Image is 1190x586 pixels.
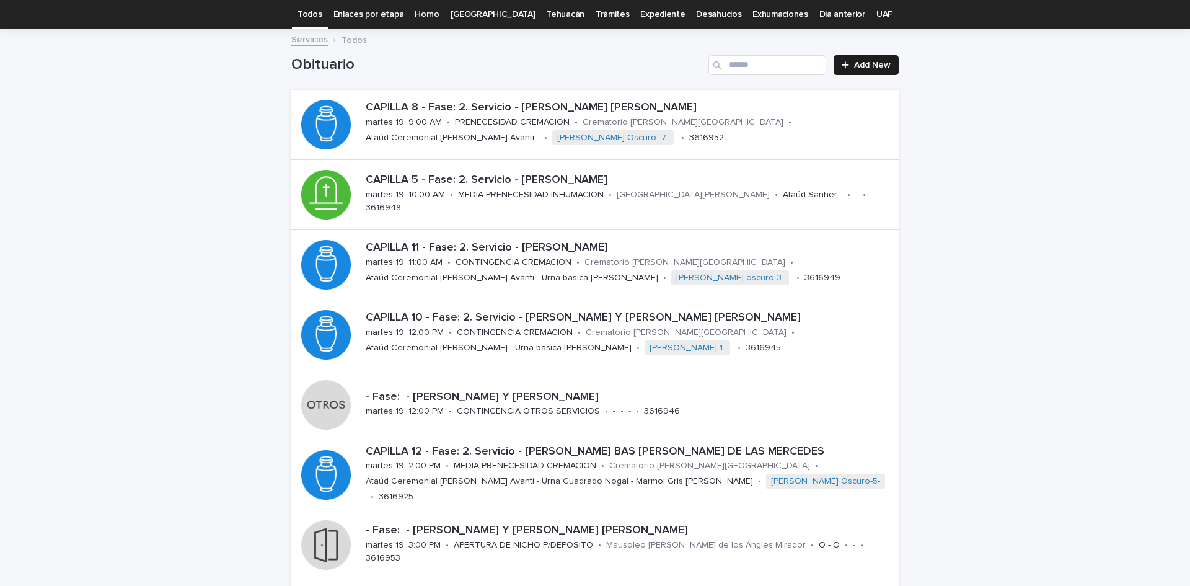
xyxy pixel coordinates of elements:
p: Todos [342,32,367,46]
a: [PERSON_NAME] Oscuro-5- [771,476,880,487]
p: • [447,257,451,268]
p: CONTINGENCIA CREMACION [456,257,571,268]
p: - [613,406,615,417]
p: Ataúd Ceremonial [PERSON_NAME] Avanti - Urna Cuadrado Nogal - Marmol Gris [PERSON_NAME] [366,476,753,487]
p: 3616952 [689,133,724,143]
p: MEDIA PRENECESIDAD INHUMACION [458,190,604,200]
p: Ataúd Sanher - [783,190,842,200]
p: Ataúd Ceremonial [PERSON_NAME] - Urna basica [PERSON_NAME] [366,343,632,353]
p: • [449,327,452,338]
p: CAPILLA 5 - Fase: 2. Servicio - [PERSON_NAME] [366,174,894,187]
p: - [855,190,858,200]
p: CAPILLA 10 - Fase: 2. Servicio - [PERSON_NAME] Y [PERSON_NAME] [PERSON_NAME] [366,311,894,325]
p: • [605,406,608,417]
input: Search [708,55,826,75]
p: • [447,117,450,128]
p: • [371,492,374,502]
p: • [815,461,818,471]
p: • [811,540,814,551]
a: CAPILLA 5 - Fase: 2. Servicio - [PERSON_NAME]martes 19, 10:00 AM•MEDIA PRENECESIDAD INHUMACION•[G... [291,160,899,230]
p: CONTINGENCIA CREMACION [457,327,573,338]
p: Crematorio [PERSON_NAME][GEOGRAPHIC_DATA] [584,257,785,268]
p: • [449,406,452,417]
p: • [788,117,791,128]
p: - [628,406,631,417]
span: Add New [854,61,891,69]
a: [PERSON_NAME]-1- [650,343,725,353]
p: • [863,190,866,200]
a: [PERSON_NAME] oscuro-3- [676,273,784,283]
p: • [575,117,578,128]
p: Ataúd Ceremonial [PERSON_NAME] Avanti - Urna basica [PERSON_NAME] [366,273,658,283]
p: martes 19, 10:00 AM [366,190,445,200]
p: • [637,343,640,353]
p: • [636,406,639,417]
p: • [450,190,453,200]
p: CAPILLA 11 - Fase: 2. Servicio - [PERSON_NAME] [366,241,894,255]
p: - [853,540,855,551]
p: martes 19, 12:00 PM [366,406,444,417]
p: martes 19, 3:00 PM [366,540,441,551]
p: CAPILLA 12 - Fase: 2. Servicio - [PERSON_NAME] BAS [PERSON_NAME] DE LAS MERCEDES [366,445,894,459]
a: - Fase: - [PERSON_NAME] Y [PERSON_NAME]martes 19, 12:00 PM•CONTINGENCIA OTROS SERVICIOS•-•-•3616946 [291,370,899,440]
p: • [790,257,793,268]
p: • [738,343,741,353]
p: CONTINGENCIA OTROS SERVICIOS [457,406,600,417]
p: • [609,190,612,200]
p: O - O [819,540,840,551]
a: CAPILLA 8 - Fase: 2. Servicio - [PERSON_NAME] [PERSON_NAME]martes 19, 9:00 AM•PRENECESIDAD CREMAC... [291,90,899,160]
p: 3616953 [366,553,400,564]
p: CAPILLA 8 - Fase: 2. Servicio - [PERSON_NAME] [PERSON_NAME] [366,101,894,115]
p: • [620,406,624,417]
p: • [544,133,547,143]
a: CAPILLA 11 - Fase: 2. Servicio - [PERSON_NAME]martes 19, 11:00 AM•CONTINGENCIA CREMACION•Cremator... [291,230,899,300]
p: 3616949 [804,273,840,283]
p: Crematorio [PERSON_NAME][GEOGRAPHIC_DATA] [586,327,787,338]
p: • [681,133,684,143]
p: • [791,327,795,338]
p: PRENECESIDAD CREMACION [455,117,570,128]
p: • [601,461,604,471]
h1: Obituario [291,56,703,74]
p: - Fase: - [PERSON_NAME] Y [PERSON_NAME] [PERSON_NAME] [366,524,894,538]
p: • [578,327,581,338]
a: CAPILLA 12 - Fase: 2. Servicio - [PERSON_NAME] BAS [PERSON_NAME] DE LAS MERCEDESmartes 19, 2:00 P... [291,440,899,510]
p: • [598,540,601,551]
p: martes 19, 9:00 AM [366,117,442,128]
a: Add New [834,55,899,75]
p: martes 19, 2:00 PM [366,461,441,471]
p: • [446,461,449,471]
p: Crematorio [PERSON_NAME][GEOGRAPHIC_DATA] [583,117,783,128]
a: - Fase: - [PERSON_NAME] Y [PERSON_NAME] [PERSON_NAME]martes 19, 3:00 PM•APERTURA DE NICHO P/DEPOS... [291,510,899,580]
p: • [860,540,863,551]
p: martes 19, 11:00 AM [366,257,443,268]
a: CAPILLA 10 - Fase: 2. Servicio - [PERSON_NAME] Y [PERSON_NAME] [PERSON_NAME]martes 19, 12:00 PM•C... [291,300,899,370]
p: 3616945 [746,343,781,353]
a: Servicios [291,32,328,46]
p: - Fase: - [PERSON_NAME] Y [PERSON_NAME] [366,391,894,404]
p: • [576,257,580,268]
p: • [796,273,800,283]
p: [GEOGRAPHIC_DATA][PERSON_NAME] [617,190,770,200]
p: • [446,540,449,551]
p: martes 19, 12:00 PM [366,327,444,338]
p: 3616948 [366,203,401,213]
p: MEDIA PRENECESIDAD CREMACION [454,461,596,471]
p: APERTURA DE NICHO P/DEPOSITO [454,540,593,551]
p: 3616946 [644,406,680,417]
p: Crematorio [PERSON_NAME][GEOGRAPHIC_DATA] [609,461,810,471]
p: Mausoleo [PERSON_NAME] de los Ángles Mirador [606,540,806,551]
p: • [663,273,666,283]
p: • [758,476,761,487]
p: • [847,190,850,200]
p: Ataúd Ceremonial [PERSON_NAME] Avanti - [366,133,539,143]
p: • [845,540,848,551]
a: [PERSON_NAME] Oscuro -7- [557,133,669,143]
p: 3616925 [379,492,413,502]
p: • [775,190,778,200]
